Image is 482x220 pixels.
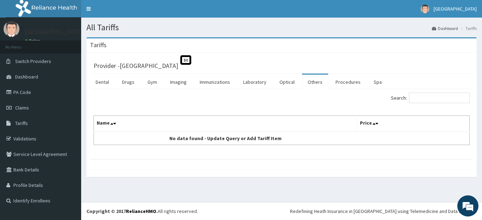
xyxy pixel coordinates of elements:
[90,42,107,48] h3: Tariffs
[302,75,328,89] a: Others
[391,93,470,103] label: Search:
[4,21,19,37] img: User Image
[94,132,357,145] td: No data found - Update Query or Add Tariff Item
[409,93,470,103] input: Search:
[15,58,51,64] span: Switch Providers
[459,25,477,31] li: Tariffs
[15,74,38,80] span: Dashboard
[432,25,458,31] a: Dashboard
[142,75,163,89] a: Gym
[164,75,192,89] a: Imaging
[357,116,470,132] th: Price
[25,38,42,43] a: Online
[94,116,357,132] th: Name
[126,208,156,214] a: RelianceHMO
[421,5,429,13] img: User Image
[86,23,477,32] h1: All Tariffs
[15,105,29,111] span: Claims
[368,75,387,89] a: Spa
[94,63,178,69] h3: Provider - [GEOGRAPHIC_DATA]
[237,75,272,89] a: Laboratory
[434,6,477,12] span: [GEOGRAPHIC_DATA]
[180,55,191,65] span: St
[81,202,482,220] footer: All rights reserved.
[116,75,140,89] a: Drugs
[15,120,28,126] span: Tariffs
[194,75,236,89] a: Immunizations
[330,75,366,89] a: Procedures
[86,208,158,214] strong: Copyright © 2017 .
[90,75,115,89] a: Dental
[25,29,83,35] p: [GEOGRAPHIC_DATA]
[274,75,300,89] a: Optical
[290,208,477,215] div: Redefining Heath Insurance in [GEOGRAPHIC_DATA] using Telemedicine and Data Science!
